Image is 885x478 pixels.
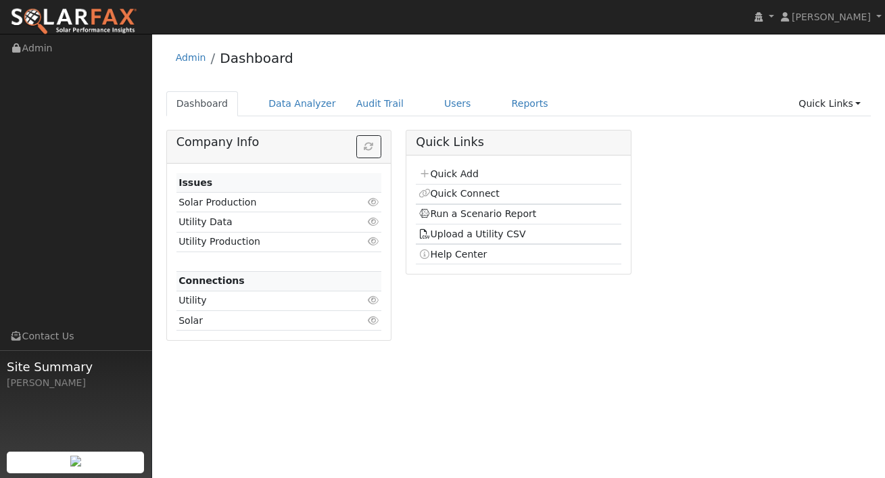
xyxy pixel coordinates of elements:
[178,177,212,188] strong: Issues
[176,193,348,212] td: Solar Production
[10,7,137,36] img: SolarFax
[367,237,379,246] i: Click to view
[792,11,871,22] span: [PERSON_NAME]
[178,275,245,286] strong: Connections
[70,456,81,467] img: retrieve
[418,168,479,179] a: Quick Add
[176,291,348,310] td: Utility
[367,316,379,325] i: Click to view
[367,295,379,305] i: Click to view
[416,135,621,149] h5: Quick Links
[434,91,481,116] a: Users
[220,50,293,66] a: Dashboard
[258,91,346,116] a: Data Analyzer
[166,91,239,116] a: Dashboard
[176,232,348,252] td: Utility Production
[346,91,414,116] a: Audit Trail
[788,91,871,116] a: Quick Links
[418,208,537,219] a: Run a Scenario Report
[418,249,487,260] a: Help Center
[176,212,348,232] td: Utility Data
[176,135,381,149] h5: Company Info
[367,197,379,207] i: Click to view
[176,52,206,63] a: Admin
[7,376,145,390] div: [PERSON_NAME]
[418,229,526,239] a: Upload a Utility CSV
[7,358,145,376] span: Site Summary
[418,188,500,199] a: Quick Connect
[502,91,558,116] a: Reports
[176,311,348,331] td: Solar
[367,217,379,226] i: Click to view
